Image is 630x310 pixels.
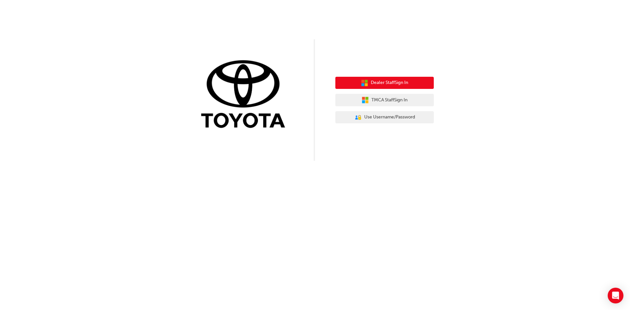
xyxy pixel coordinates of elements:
span: Dealer Staff Sign In [371,79,408,87]
span: Use Username/Password [364,114,415,121]
div: Open Intercom Messenger [608,288,623,303]
button: TMCA StaffSign In [335,94,434,106]
span: TMCA Staff Sign In [371,96,408,104]
button: Dealer StaffSign In [335,77,434,89]
button: Use Username/Password [335,111,434,124]
img: Trak [196,59,295,131]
